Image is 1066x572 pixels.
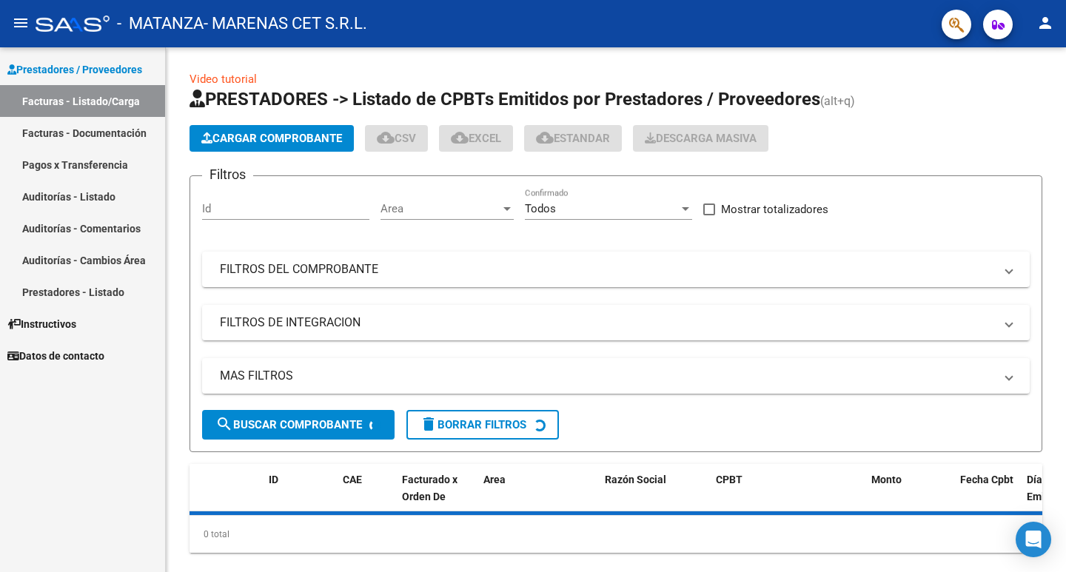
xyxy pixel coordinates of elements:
span: ID [269,474,278,485]
mat-icon: menu [12,14,30,32]
datatable-header-cell: ID [263,464,337,529]
datatable-header-cell: Razón Social [599,464,710,529]
span: Razón Social [605,474,666,485]
mat-icon: person [1036,14,1054,32]
span: Buscar Comprobante [215,418,362,431]
mat-expansion-panel-header: FILTROS DEL COMPROBANTE [202,252,1030,287]
span: Cargar Comprobante [201,132,342,145]
datatable-header-cell: CAE [337,464,396,529]
span: CPBT [716,474,742,485]
button: CSV [365,125,428,152]
span: Fecha Cpbt [960,474,1013,485]
span: CAE [343,474,362,485]
span: Prestadores / Proveedores [7,61,142,78]
span: Mostrar totalizadores [721,201,828,218]
h3: Filtros [202,164,253,185]
span: Area [381,202,500,215]
span: - MARENAS CET S.R.L. [204,7,367,40]
mat-icon: search [215,415,233,433]
button: Estandar [524,125,622,152]
mat-icon: cloud_download [451,129,469,147]
span: Datos de contacto [7,348,104,364]
mat-panel-title: MAS FILTROS [220,368,994,384]
datatable-header-cell: Monto [865,464,954,529]
mat-icon: cloud_download [377,129,395,147]
div: 0 total [190,516,1042,553]
mat-panel-title: FILTROS DE INTEGRACION [220,314,994,331]
div: Open Intercom Messenger [1016,522,1051,557]
span: - MATANZA [117,7,204,40]
mat-icon: delete [420,415,438,433]
button: Cargar Comprobante [190,125,354,152]
span: Monto [871,474,902,485]
button: Buscar Comprobante [202,410,395,440]
span: (alt+q) [820,94,855,108]
datatable-header-cell: Area [477,464,577,529]
span: Instructivos [7,316,76,332]
span: PRESTADORES -> Listado de CPBTs Emitidos por Prestadores / Proveedores [190,89,820,110]
a: Video tutorial [190,73,257,86]
app-download-masive: Descarga masiva de comprobantes (adjuntos) [633,125,768,152]
button: EXCEL [439,125,513,152]
span: Todos [525,202,556,215]
button: Descarga Masiva [633,125,768,152]
mat-panel-title: FILTROS DEL COMPROBANTE [220,261,994,277]
datatable-header-cell: CPBT [710,464,865,529]
span: EXCEL [451,132,501,145]
span: Area [483,474,506,485]
span: Estandar [536,132,610,145]
span: Borrar Filtros [420,418,526,431]
datatable-header-cell: Fecha Cpbt [954,464,1021,529]
mat-expansion-panel-header: MAS FILTROS [202,358,1030,394]
mat-icon: cloud_download [536,129,554,147]
span: Descarga Masiva [645,132,757,145]
span: Facturado x Orden De [402,474,457,502]
mat-expansion-panel-header: FILTROS DE INTEGRACION [202,305,1030,340]
datatable-header-cell: Facturado x Orden De [396,464,477,529]
span: CSV [377,132,416,145]
button: Borrar Filtros [406,410,559,440]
